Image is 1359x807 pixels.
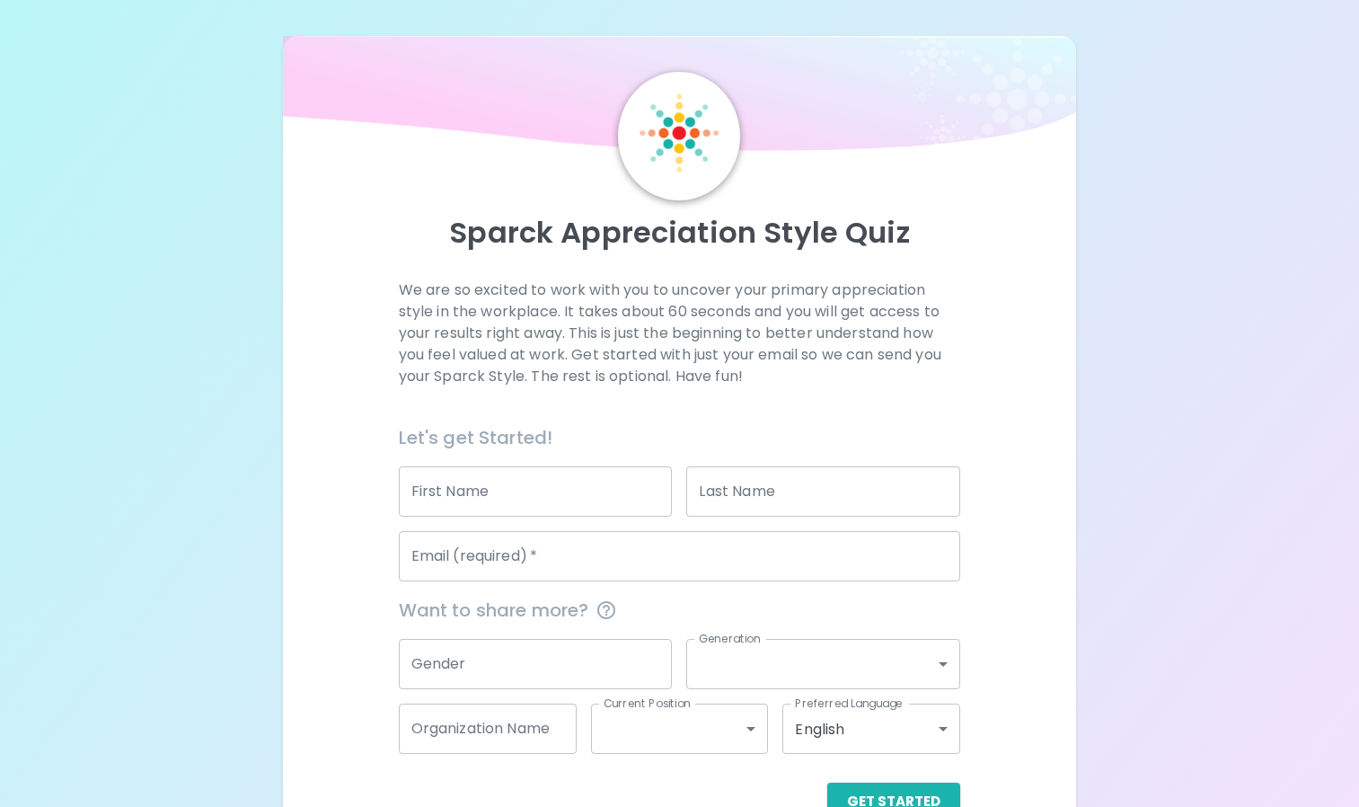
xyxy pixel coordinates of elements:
h6: Let's get Started! [399,423,961,452]
svg: This information is completely confidential and only used for aggregated appreciation studies at ... [596,599,617,621]
label: Generation [699,631,761,646]
span: Want to share more? [399,596,961,625]
img: Sparck Logo [640,93,719,173]
label: Current Position [604,696,691,711]
div: English [782,704,960,754]
label: Preferred Language [795,696,903,711]
img: wave [283,36,1076,161]
p: We are so excited to work with you to uncover your primary appreciation style in the workplace. I... [399,279,961,387]
p: Sparck Appreciation Style Quiz [304,215,1055,251]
